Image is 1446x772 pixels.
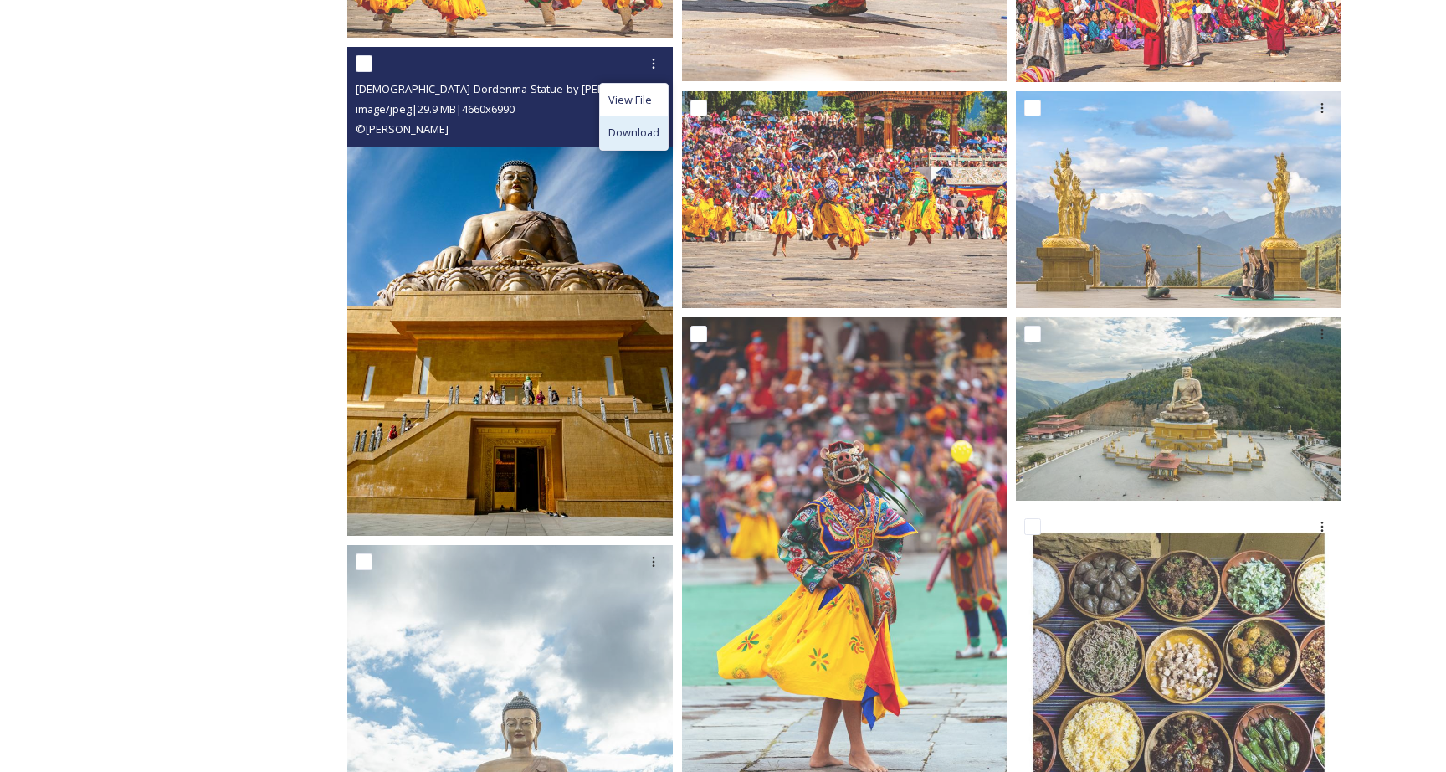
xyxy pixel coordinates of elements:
[356,121,449,136] span: © [PERSON_NAME]
[356,101,515,116] span: image/jpeg | 29.9 MB | 4660 x 6990
[608,125,659,141] span: Download
[608,92,652,108] span: View File
[1016,317,1341,500] img: Thimphu 190723 by Amp Sripimanwat-53.jpg
[682,91,1008,309] img: Thimphu Tshechu by Bassem Nimah65.jpg
[356,80,691,96] span: [DEMOGRAPHIC_DATA]-Dordenma-Statue-by-[PERSON_NAME]-6.jpg
[1016,91,1341,309] img: Marcus Westberg _ Thimphu27.jpg
[347,47,673,536] img: Buddha-Dordenma-Statue-by-Alicia-Warner-6.jpg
